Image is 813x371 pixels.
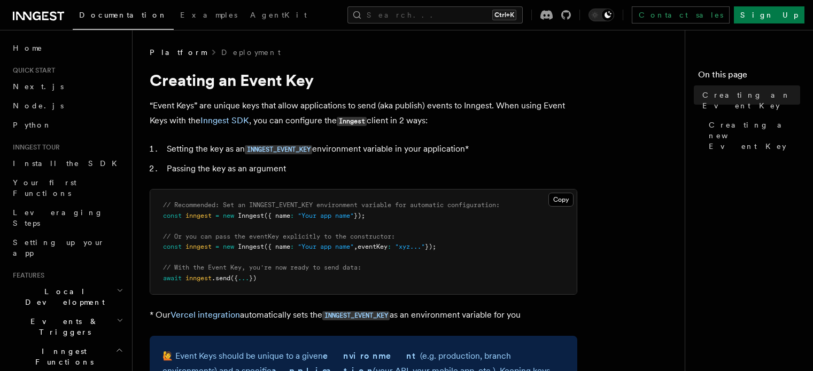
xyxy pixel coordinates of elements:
a: Creating an Event Key [698,85,800,115]
span: const [163,212,182,219]
kbd: Ctrl+K [492,10,516,20]
span: Documentation [79,11,167,19]
span: Setting up your app [13,238,105,257]
span: Creating an Event Key [702,90,800,111]
span: Events & Triggers [9,316,117,337]
span: new [223,243,234,250]
span: Inngest [238,243,264,250]
span: = [215,212,219,219]
a: Inngest SDK [200,115,249,125]
li: Setting the key as an environment variable in your application* [164,141,577,157]
a: INNGEST_EVENT_KEY [245,144,312,154]
button: Search...Ctrl+K [347,6,523,23]
span: Creating a new Event Key [709,120,800,152]
span: Your first Functions [13,178,76,198]
span: const [163,243,182,250]
span: }); [354,212,365,219]
a: Deployment [221,47,281,58]
span: }); [425,243,436,250]
span: ({ name [264,243,290,250]
span: ({ name [264,212,290,219]
span: Platform [150,47,206,58]
span: ({ [230,274,238,282]
h4: On this page [698,68,800,85]
button: Copy [548,193,574,207]
span: "xyz..." [395,243,425,250]
p: “Event Keys” are unique keys that allow applications to send (aka publish) events to Inngest. Whe... [150,98,577,129]
span: inngest [185,212,212,219]
span: = [215,243,219,250]
span: inngest [185,274,212,282]
span: , [354,243,358,250]
span: Install the SDK [13,159,123,168]
a: Node.js [9,96,126,115]
span: Inngest Functions [9,346,115,367]
p: * Our automatically sets the as an environment variable for you [150,307,577,323]
span: Leveraging Steps [13,208,103,227]
span: AgentKit [250,11,307,19]
span: }) [249,274,257,282]
span: await [163,274,182,282]
span: "Your app name" [298,212,354,219]
span: : [290,243,294,250]
a: Sign Up [734,6,804,23]
span: Next.js [13,82,64,91]
a: Documentation [73,3,174,30]
span: ... [238,274,249,282]
span: // Recommended: Set an INNGEST_EVENT_KEY environment variable for automatic configuration: [163,201,500,209]
button: Events & Triggers [9,312,126,342]
a: Leveraging Steps [9,203,126,233]
span: eventKey [358,243,388,250]
span: Local Development [9,286,117,307]
span: Inngest [238,212,264,219]
a: Examples [174,3,244,29]
span: new [223,212,234,219]
span: Node.js [13,101,64,110]
span: // With the Event Key, you're now ready to send data: [163,264,361,271]
li: Passing the key as an argument [164,161,577,176]
span: Home [13,43,43,53]
span: Python [13,121,52,129]
a: Setting up your app [9,233,126,263]
h1: Creating an Event Key [150,70,577,90]
span: Quick start [9,66,55,75]
strong: environment [323,351,420,361]
a: Your first Functions [9,173,126,203]
button: Toggle dark mode [589,9,614,21]
a: Creating a new Event Key [704,115,800,156]
span: "Your app name" [298,243,354,250]
span: Features [9,271,44,280]
button: Local Development [9,282,126,312]
span: // Or you can pass the eventKey explicitly to the constructor: [163,233,395,240]
a: Next.js [9,77,126,96]
span: : [290,212,294,219]
a: Home [9,38,126,58]
a: Contact sales [632,6,730,23]
code: INNGEST_EVENT_KEY [245,145,312,154]
span: inngest [185,243,212,250]
span: : [388,243,391,250]
a: AgentKit [244,3,313,29]
a: Install the SDK [9,154,126,173]
a: INNGEST_EVENT_KEY [322,310,390,320]
a: Vercel integration [171,310,240,320]
a: Python [9,115,126,135]
code: INNGEST_EVENT_KEY [322,311,390,320]
code: Inngest [337,117,367,126]
span: Inngest tour [9,143,60,152]
span: .send [212,274,230,282]
span: Examples [180,11,237,19]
